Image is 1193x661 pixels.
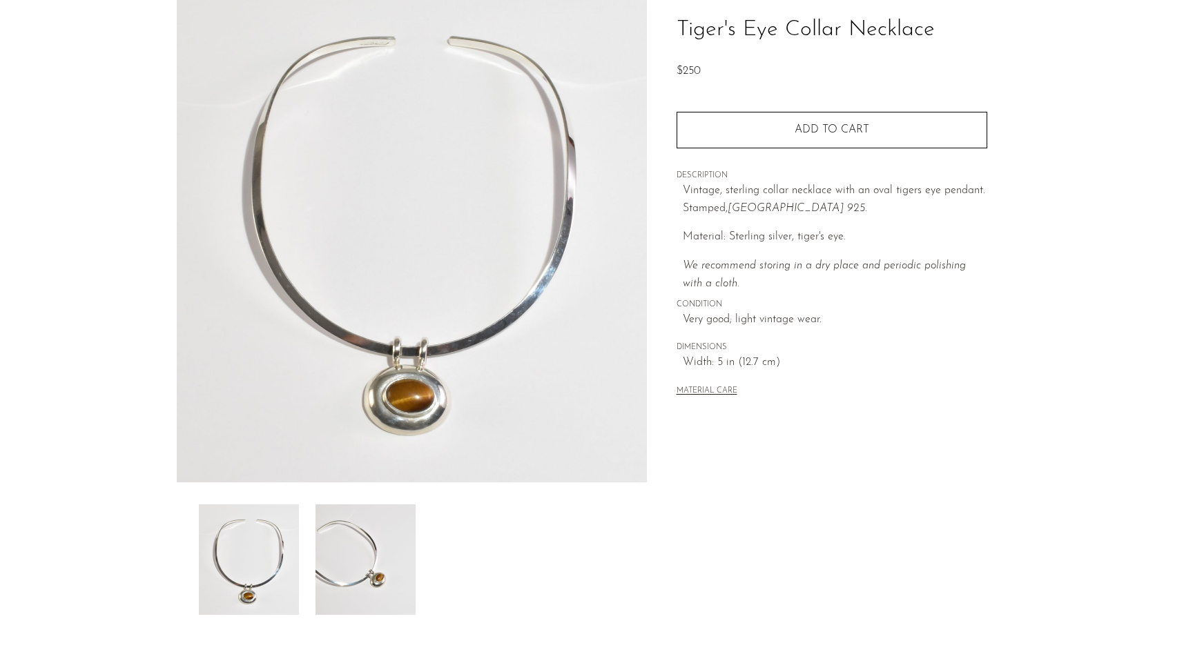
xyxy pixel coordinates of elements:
span: $250 [677,66,701,77]
img: Tiger's Eye Collar Necklace [316,504,416,615]
span: CONDITION [677,299,987,311]
button: MATERIAL CARE [677,386,737,397]
span: DIMENSIONS [677,342,987,354]
em: [GEOGRAPHIC_DATA] 925. [728,203,867,214]
p: Material: Sterling silver, tiger's eye. [683,228,987,246]
img: Tiger's Eye Collar Necklace [199,504,299,615]
i: We recommend storing in a dry place and periodic polishing with a cloth. [683,260,966,289]
h1: Tiger's Eye Collar Necklace [677,12,987,48]
span: Width: 5 in (12.7 cm) [683,354,987,372]
p: Vintage, sterling collar necklace with an oval tigers eye pendant. Stamped, [683,182,987,217]
button: Add to cart [677,112,987,148]
span: Add to cart [795,124,869,135]
span: Very good; light vintage wear. [683,311,987,329]
span: DESCRIPTION [677,170,987,182]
